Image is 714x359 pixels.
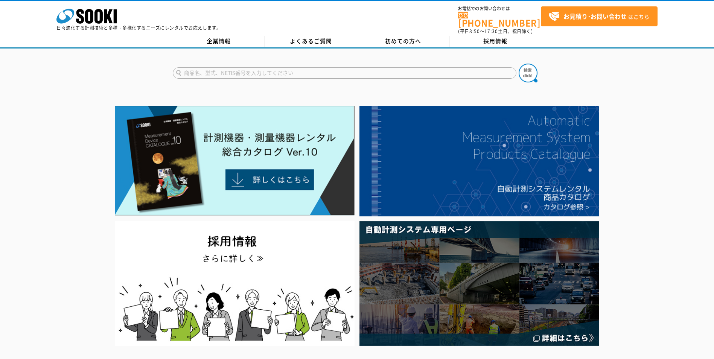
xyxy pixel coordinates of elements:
img: 自動計測システム専用ページ [359,221,599,346]
img: btn_search.png [519,64,537,82]
img: SOOKI recruit [115,221,355,346]
span: お電話でのお問い合わせは [458,6,541,11]
span: (平日 ～ 土日、祝日除く) [458,28,533,35]
input: 商品名、型式、NETIS番号を入力してください [173,67,516,79]
a: 採用情報 [449,36,542,47]
img: 自動計測システムカタログ [359,106,599,216]
span: 初めての方へ [385,37,421,45]
span: 17:30 [484,28,498,35]
span: はこちら [548,11,649,22]
a: [PHONE_NUMBER] [458,12,541,27]
img: Catalog Ver10 [115,106,355,216]
a: お見積り･お問い合わせはこちら [541,6,658,26]
a: 企業情報 [173,36,265,47]
span: 8:50 [469,28,480,35]
p: 日々進化する計測技術と多種・多様化するニーズにレンタルでお応えします。 [56,26,221,30]
strong: お見積り･お問い合わせ [563,12,627,21]
a: よくあるご質問 [265,36,357,47]
a: 初めての方へ [357,36,449,47]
